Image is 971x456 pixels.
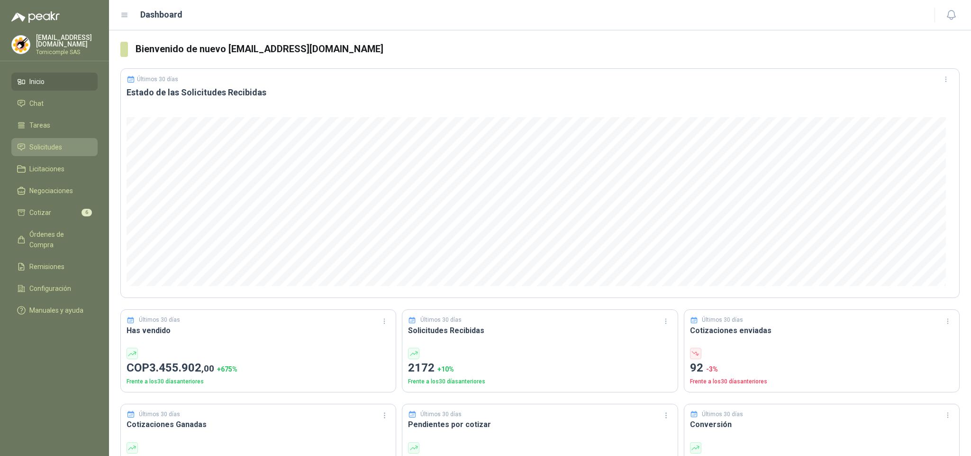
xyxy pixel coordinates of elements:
[29,261,64,272] span: Remisiones
[11,225,98,254] a: Órdenes de Compra
[29,164,64,174] span: Licitaciones
[11,94,98,112] a: Chat
[690,325,953,336] h3: Cotizaciones enviadas
[706,365,718,373] span: -3 %
[127,325,390,336] h3: Has vendido
[127,419,390,430] h3: Cotizaciones Ganadas
[149,361,214,374] span: 3.455.902
[139,316,180,325] p: Últimos 30 días
[29,142,62,152] span: Solicitudes
[217,365,237,373] span: + 675 %
[29,305,83,316] span: Manuales y ayuda
[29,283,71,294] span: Configuración
[11,301,98,319] a: Manuales y ayuda
[11,160,98,178] a: Licitaciones
[36,49,98,55] p: Tornicomple SAS
[420,410,462,419] p: Últimos 30 días
[702,410,743,419] p: Últimos 30 días
[437,365,454,373] span: + 10 %
[12,36,30,54] img: Company Logo
[11,204,98,222] a: Cotizar6
[408,377,672,386] p: Frente a los 30 días anteriores
[29,186,73,196] span: Negociaciones
[11,258,98,276] a: Remisiones
[690,377,953,386] p: Frente a los 30 días anteriores
[408,419,672,430] h3: Pendientes por cotizar
[127,87,953,98] h3: Estado de las Solicitudes Recibidas
[29,120,50,130] span: Tareas
[29,98,44,109] span: Chat
[29,207,51,218] span: Cotizar
[11,138,98,156] a: Solicitudes
[11,279,98,298] a: Configuración
[408,359,672,377] p: 2172
[140,8,182,21] h1: Dashboard
[11,73,98,91] a: Inicio
[420,316,462,325] p: Últimos 30 días
[11,182,98,200] a: Negociaciones
[702,316,743,325] p: Últimos 30 días
[11,116,98,134] a: Tareas
[82,209,92,216] span: 6
[11,11,60,23] img: Logo peakr
[29,76,45,87] span: Inicio
[690,359,953,377] p: 92
[36,34,98,47] p: [EMAIL_ADDRESS][DOMAIN_NAME]
[139,410,180,419] p: Últimos 30 días
[127,359,390,377] p: COP
[201,363,214,374] span: ,00
[29,229,89,250] span: Órdenes de Compra
[137,76,178,83] p: Últimos 30 días
[408,325,672,336] h3: Solicitudes Recibidas
[136,42,960,56] h3: Bienvenido de nuevo [EMAIL_ADDRESS][DOMAIN_NAME]
[127,377,390,386] p: Frente a los 30 días anteriores
[690,419,953,430] h3: Conversión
